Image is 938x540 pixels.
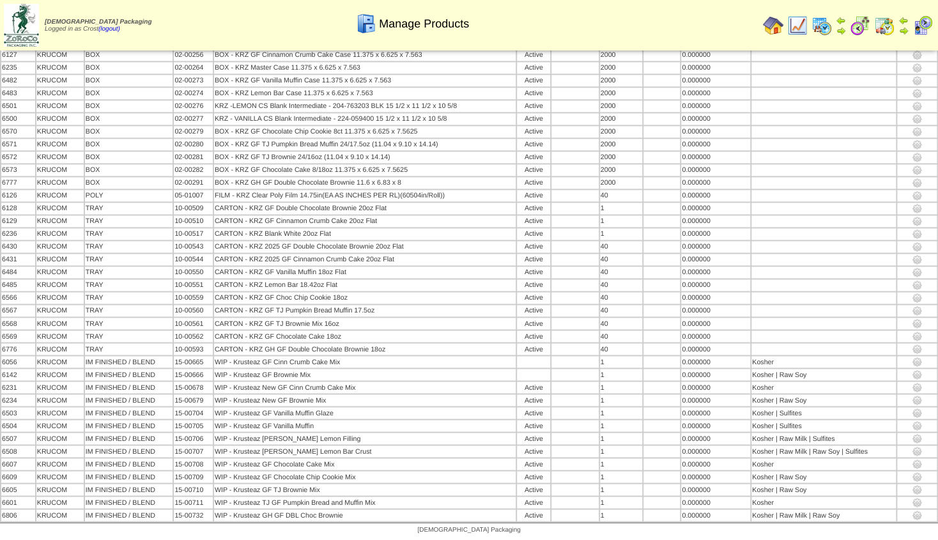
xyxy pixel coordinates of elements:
td: KRUCOM [36,433,84,444]
img: settings.gif [912,484,922,495]
td: 0.000000 [681,356,750,367]
div: Active [518,243,550,251]
td: 02-00281 [174,151,213,163]
img: settings.gif [912,318,922,328]
td: WIP - Krusteaz GF Vanilla Muffin [214,420,516,431]
td: 10-00551 [174,279,213,291]
td: 1 [600,394,642,406]
td: 2000 [600,88,642,99]
img: settings.gif [912,165,922,175]
td: 02-00282 [174,164,213,176]
td: IM FINISHED / BLEND [85,407,173,419]
img: calendarcustomer.gif [912,15,933,36]
td: KRUCOM [36,228,84,240]
td: 0.000000 [681,433,750,444]
td: 0.000000 [681,113,750,125]
td: KRUCOM [36,343,84,355]
img: settings.gif [912,178,922,188]
td: WIP - Krusteaz New GF Cinn Crumb Cake Mix [214,382,516,393]
td: KRUCOM [36,190,84,201]
td: 2000 [600,62,642,73]
td: WIP - Krusteaz GF Cinn Crumb Cake Mix [214,356,516,367]
td: 0.000000 [681,151,750,163]
td: TRAY [85,266,173,278]
td: KRUCOM [36,382,84,393]
td: IM FINISHED / BLEND [85,356,173,367]
img: arrowright.gif [836,26,846,36]
td: 6570 [1,126,35,137]
td: CARTON - KRZ GF Double Chocolate Brownie 20oz Flat [214,203,516,214]
td: 6231 [1,382,35,393]
td: 1 [600,228,642,240]
td: 6568 [1,318,35,329]
td: 0.000000 [681,330,750,342]
img: settings.gif [912,127,922,137]
td: KRUCOM [36,151,84,163]
td: 0.000000 [681,164,750,176]
td: 1 [600,356,642,367]
td: KRUCOM [36,445,84,457]
div: Active [518,102,550,110]
td: BOX - KRZ GF TJ Brownie 24/16oz (11.04 x 9.10 x 14.14) [214,151,516,163]
td: BOX [85,88,173,99]
td: TRAY [85,305,173,316]
td: 02-00277 [174,113,213,125]
td: 10-00550 [174,266,213,278]
td: 15-00704 [174,407,213,419]
td: 0.000000 [681,177,750,189]
td: BOX [85,177,173,189]
td: 05-01007 [174,190,213,201]
span: Logged in as Crost [45,19,151,33]
td: 0.000000 [681,100,750,112]
td: 10-00544 [174,254,213,265]
img: arrowleft.gif [898,15,909,26]
td: 6235 [1,62,35,73]
img: line_graph.gif [787,15,808,36]
td: KRUCOM [36,62,84,73]
td: 0.000000 [681,420,750,431]
img: settings.gif [912,75,922,86]
td: 6056 [1,356,35,367]
td: KRUCOM [36,407,84,419]
td: CARTON - KRZ GF Choc Chip Cookie 18oz [214,292,516,304]
div: Active [518,435,550,442]
td: 6430 [1,241,35,252]
td: 6503 [1,407,35,419]
img: settings.gif [912,408,922,418]
td: IM FINISHED / BLEND [85,445,173,457]
td: 0.000000 [681,394,750,406]
td: WIP - Krusteaz [PERSON_NAME] Lemon Filling [214,433,516,444]
td: 0.000000 [681,254,750,265]
td: BOX [85,62,173,73]
td: Kosher | Raw Soy [751,369,896,380]
td: WIP - Krusteaz GF Vanilla Muffin Glaze [214,407,516,419]
td: IM FINISHED / BLEND [85,382,173,393]
td: 15-00705 [174,420,213,431]
td: KRUCOM [36,394,84,406]
div: Active [518,153,550,161]
img: settings.gif [912,280,922,290]
div: Active [518,230,550,238]
td: 02-00291 [174,177,213,189]
td: 10-00543 [174,241,213,252]
td: BOX [85,75,173,86]
td: 1 [600,407,642,419]
img: settings.gif [912,344,922,354]
td: 6483 [1,88,35,99]
div: Active [518,281,550,289]
td: 10-00561 [174,318,213,329]
td: TRAY [85,228,173,240]
td: 6126 [1,190,35,201]
div: Active [518,217,550,225]
td: Kosher [751,382,896,393]
img: settings.gif [912,88,922,98]
span: [DEMOGRAPHIC_DATA] Packaging [45,19,151,26]
td: TRAY [85,241,173,252]
td: TRAY [85,279,173,291]
div: Active [518,89,550,97]
td: 1 [600,382,642,393]
img: settings.gif [912,459,922,469]
td: KRUCOM [36,266,84,278]
img: settings.gif [912,510,922,520]
td: BOX - KRZ GF Chocolate Chip Cookie 8ct 11.375 x 6.625 x 7.5625 [214,126,516,137]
